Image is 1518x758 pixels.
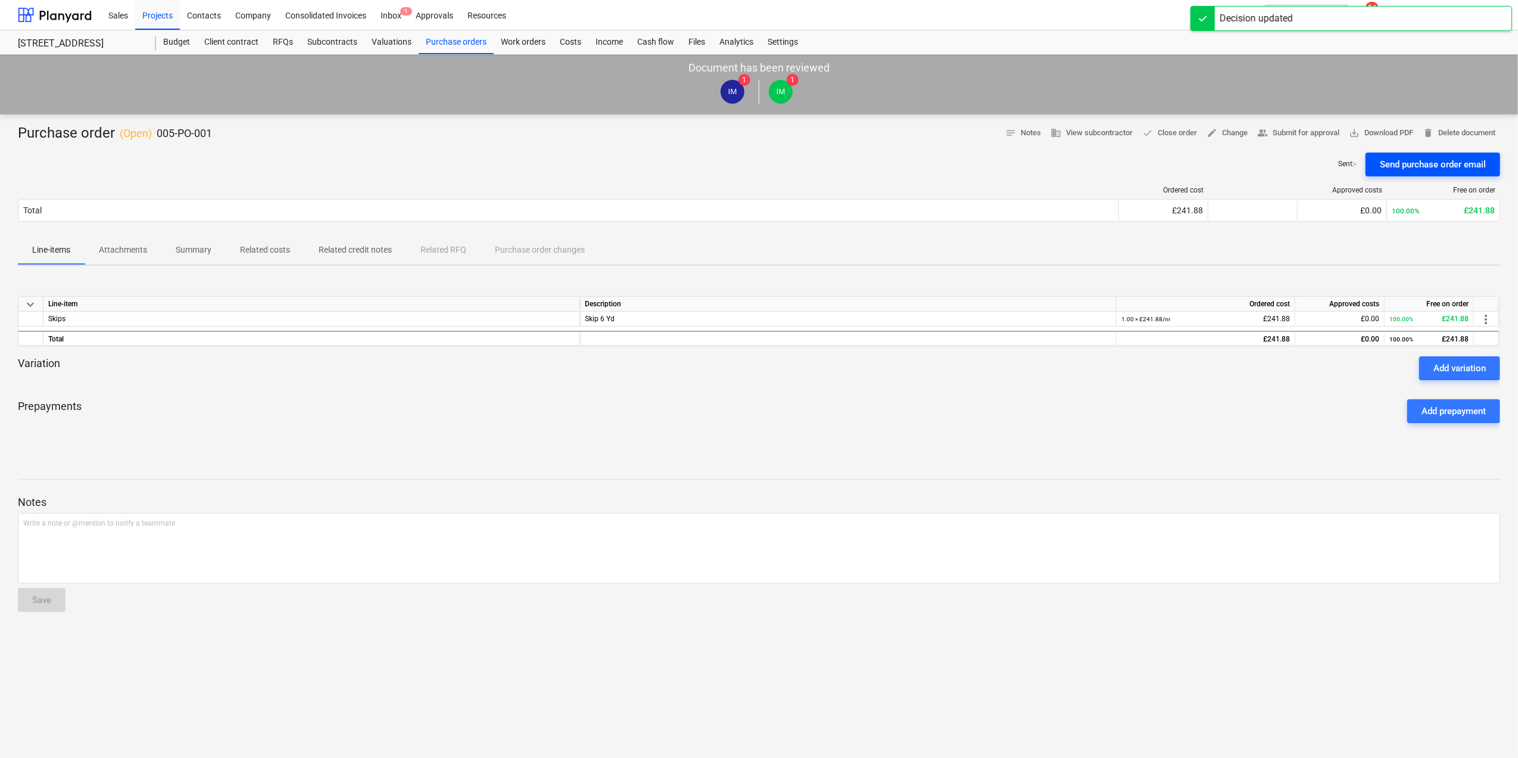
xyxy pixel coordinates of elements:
[1005,126,1041,140] span: Notes
[728,87,737,96] span: IM
[319,244,392,256] p: Related credit notes
[23,297,38,312] span: keyboard_arrow_down
[1389,316,1413,322] small: 100.00%
[1422,403,1486,419] div: Add prepayment
[1385,297,1474,312] div: Free on order
[400,7,412,15] span: 1
[585,312,1111,327] div: Skip 6 Yd
[1295,297,1385,312] div: Approved costs
[1124,186,1204,194] div: Ordered cost
[48,315,66,323] span: Skips
[1121,316,1170,322] small: 1.00 × £241.88 / nr
[1257,128,1268,138] span: people_alt
[712,30,760,54] a: Analytics
[1252,124,1344,142] button: Submit for approval
[18,399,82,423] p: Prepayments
[1046,124,1137,142] button: View subcontractor
[688,61,830,75] p: Document has been reviewed
[176,244,211,256] p: Summary
[1389,312,1469,327] div: £241.88
[1117,297,1295,312] div: Ordered cost
[1137,124,1202,142] button: Close order
[580,297,1117,312] div: Description
[1124,206,1203,215] div: £241.88
[787,74,799,86] span: 1
[1349,126,1413,140] span: Download PDF
[266,30,300,54] a: RFQs
[588,30,630,54] a: Income
[1302,206,1382,215] div: £0.00
[18,38,142,50] div: [STREET_ADDRESS]
[1121,312,1290,327] div: £241.88
[630,30,681,54] a: Cash flow
[120,126,152,141] p: ( Open )
[1392,206,1495,215] div: £241.88
[777,87,786,96] span: IM
[681,30,712,54] a: Files
[419,30,494,54] a: Purchase orders
[769,80,793,104] div: indre montvydaite
[1389,332,1469,347] div: £241.88
[1202,124,1252,142] button: Change
[156,30,197,54] a: Budget
[1005,128,1016,138] span: notes
[300,30,364,54] a: Subcontracts
[1207,128,1217,138] span: edit
[1220,11,1293,26] div: Decision updated
[738,74,750,86] span: 1
[1207,126,1248,140] span: Change
[1458,701,1518,758] iframe: Chat Widget
[1142,126,1197,140] span: Close order
[1344,124,1418,142] button: Download PDF
[1051,126,1133,140] span: View subcontractor
[1389,336,1413,343] small: 100.00%
[1142,128,1153,138] span: done
[1433,361,1486,376] div: Add variation
[157,126,212,141] p: 005-PO-001
[240,244,290,256] p: Related costs
[1419,356,1500,380] button: Add variation
[43,297,580,312] div: Line-item
[364,30,419,54] a: Valuations
[494,30,553,54] a: Work orders
[1257,126,1339,140] span: Submit for approval
[99,244,147,256] p: Attachments
[1479,312,1493,327] span: more_vert
[1121,332,1290,347] div: £241.88
[1302,186,1382,194] div: Approved costs
[18,124,212,143] div: Purchase order
[32,244,70,256] p: Line-items
[1392,207,1420,215] small: 100.00%
[1407,399,1500,423] button: Add prepayment
[1300,332,1379,347] div: £0.00
[1349,128,1360,138] span: save_alt
[721,80,744,104] div: indre montvydaite
[18,356,60,380] p: Variation
[1000,124,1046,142] button: Notes
[1423,128,1433,138] span: delete
[760,30,805,54] a: Settings
[43,331,580,346] div: Total
[1392,186,1495,194] div: Free on order
[553,30,588,54] a: Costs
[18,495,1500,510] p: Notes
[1051,128,1061,138] span: business
[1418,124,1500,142] button: Delete document
[1423,126,1495,140] span: Delete document
[1338,159,1356,169] p: Sent : -
[1366,153,1500,176] button: Send purchase order email
[197,30,266,54] a: Client contract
